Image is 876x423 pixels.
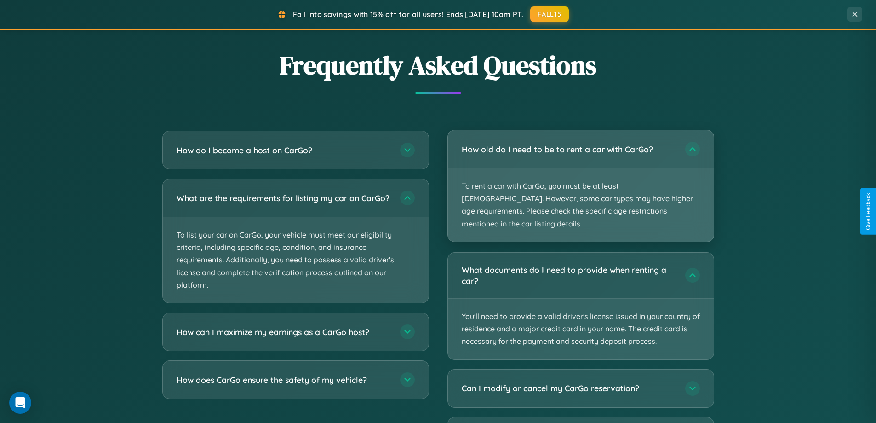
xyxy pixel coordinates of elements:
[865,193,871,230] div: Give Feedback
[448,168,714,242] p: To rent a car with CarGo, you must be at least [DEMOGRAPHIC_DATA]. However, some car types may ha...
[177,145,391,156] h3: How do I become a host on CarGo?
[462,264,676,287] h3: What documents do I need to provide when renting a car?
[293,10,523,19] span: Fall into savings with 15% off for all users! Ends [DATE] 10am PT.
[177,192,391,204] h3: What are the requirements for listing my car on CarGo?
[162,47,714,83] h2: Frequently Asked Questions
[177,326,391,338] h3: How can I maximize my earnings as a CarGo host?
[163,217,429,303] p: To list your car on CarGo, your vehicle must meet our eligibility criteria, including specific ag...
[177,374,391,386] h3: How does CarGo ensure the safety of my vehicle?
[462,382,676,394] h3: Can I modify or cancel my CarGo reservation?
[462,144,676,155] h3: How old do I need to be to rent a car with CarGo?
[530,6,569,22] button: FALL15
[9,392,31,414] div: Open Intercom Messenger
[448,299,714,359] p: You'll need to provide a valid driver's license issued in your country of residence and a major c...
